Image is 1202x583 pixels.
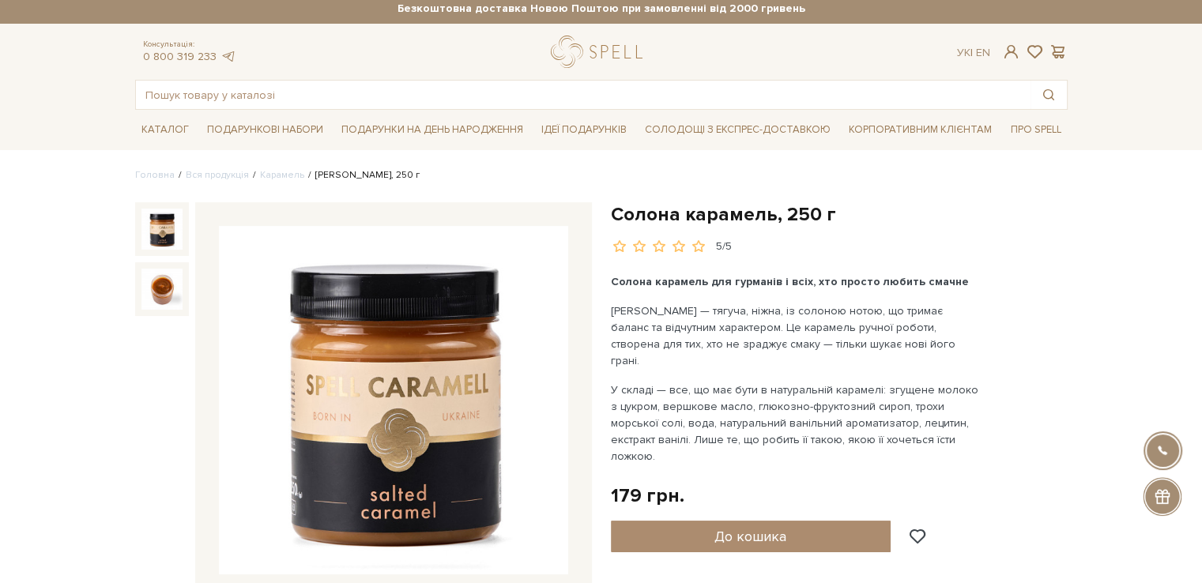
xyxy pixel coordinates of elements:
[639,116,837,143] a: Солодощі з експрес-доставкою
[535,118,633,142] a: Ідеї подарунків
[201,118,330,142] a: Подарункові набори
[976,46,990,59] a: En
[135,2,1068,16] strong: Безкоштовна доставка Новою Поштою при замовленні від 2000 гривень
[143,39,236,50] span: Консультація:
[611,521,891,552] button: До кошика
[957,46,990,60] div: Ук
[219,226,568,575] img: Солона карамель, 250 г
[714,528,786,545] span: До кошика
[611,303,982,369] p: [PERSON_NAME] — тягуча, ніжна, із солоною нотою, що тримає баланс та відчутним характером. Це кар...
[220,50,236,63] a: telegram
[1004,118,1067,142] a: Про Spell
[141,209,183,250] img: Солона карамель, 250 г
[611,382,982,465] p: У складі — все, що має бути в натуральній карамелі: згущене молоко з цукром, вершкове масло, глюк...
[304,168,420,182] li: [PERSON_NAME], 250 г
[135,169,175,181] a: Головна
[842,118,998,142] a: Корпоративним клієнтам
[716,239,732,254] div: 5/5
[260,169,304,181] a: Карамель
[611,275,969,288] b: Солона карамель для гурманів і всіх, хто просто любить смачне
[611,483,684,508] div: 179 грн.
[551,36,650,68] a: logo
[611,202,1068,227] h1: Солона карамель, 250 г
[335,118,529,142] a: Подарунки на День народження
[186,169,249,181] a: Вся продукція
[136,81,1031,109] input: Пошук товару у каталозі
[135,118,195,142] a: Каталог
[141,269,183,310] img: Солона карамель, 250 г
[970,46,973,59] span: |
[1031,81,1067,109] button: Пошук товару у каталозі
[143,50,217,63] a: 0 800 319 233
